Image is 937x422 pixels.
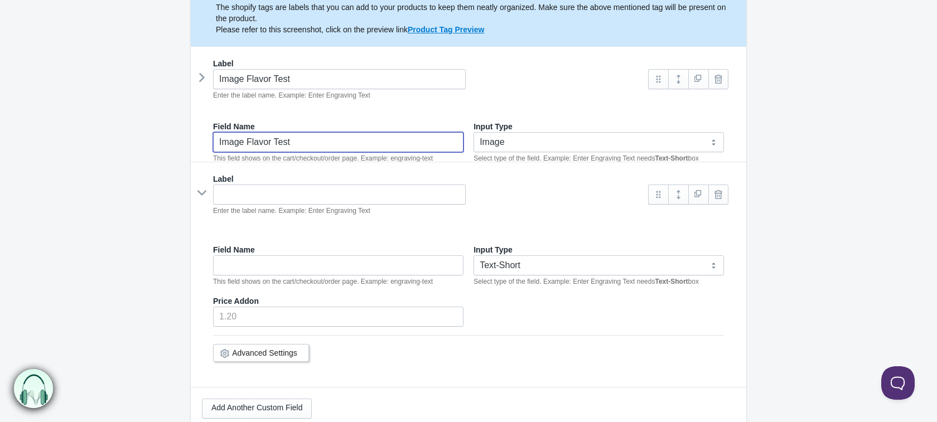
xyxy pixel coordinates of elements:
label: Label [213,173,234,185]
em: Enter the label name. Example: Enter Engraving Text [213,91,370,99]
em: Enter the label name. Example: Enter Engraving Text [213,207,370,215]
label: Label [213,58,234,69]
input: 1.20 [213,307,463,327]
img: bxm.png [15,370,54,409]
label: Input Type [474,244,513,255]
b: Text-Short [655,154,688,162]
b: Text-Short [655,278,688,285]
em: This field shows on the cart/checkout/order page. Example: engraving-text [213,278,433,285]
em: This field shows on the cart/checkout/order page. Example: engraving-text [213,154,433,162]
label: Input Type [474,121,513,132]
label: Price Addon [213,295,259,307]
a: Advanced Settings [232,348,297,357]
iframe: Toggle Customer Support [881,366,915,400]
label: Field Name [213,121,255,132]
label: Field Name [213,244,255,255]
a: Add Another Custom Field [202,399,312,419]
em: Select type of the field. Example: Enter Engraving Text needs box [474,154,699,162]
a: Product Tag Preview [408,25,484,34]
em: Select type of the field. Example: Enter Engraving Text needs box [474,278,699,285]
p: The shopify tags are labels that you can add to your products to keep them neatly organized. Make... [216,2,735,35]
